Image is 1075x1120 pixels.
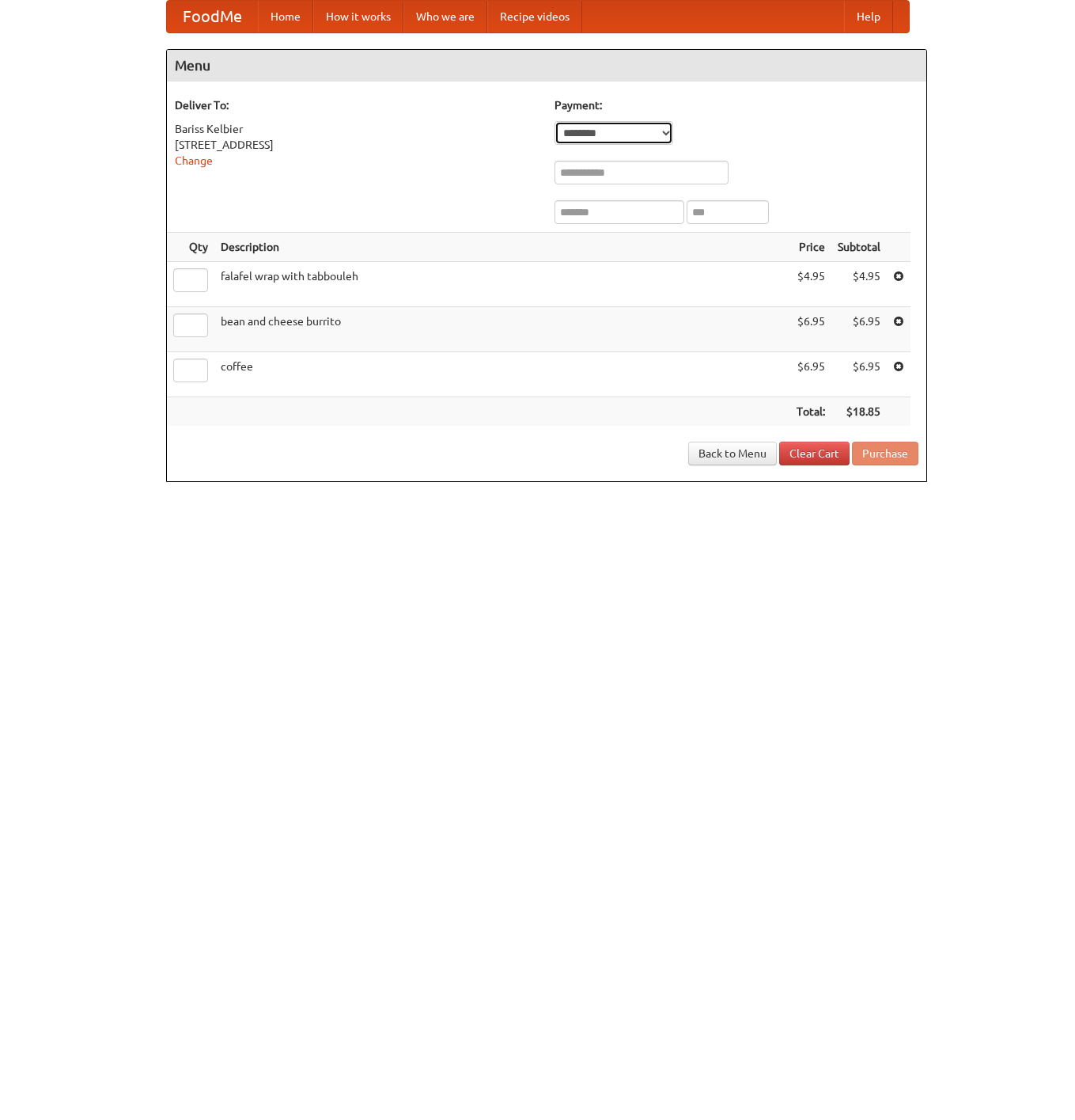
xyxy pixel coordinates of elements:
td: coffee [214,352,790,397]
td: bean and cheese burrito [214,307,790,352]
td: $4.95 [790,262,831,307]
th: Qty [167,233,214,262]
th: Subtotal [831,233,887,262]
a: Change [175,154,213,167]
a: Help [844,1,893,32]
a: Recipe videos [487,1,582,32]
th: Total: [790,397,831,427]
a: Clear Cart [779,442,850,465]
div: Bariss Kelbier [175,121,539,137]
a: Who we are [403,1,487,32]
div: [STREET_ADDRESS] [175,137,539,153]
th: $18.85 [831,397,887,427]
td: $6.95 [831,307,887,352]
td: $6.95 [790,352,831,397]
th: Description [214,233,790,262]
td: $4.95 [831,262,887,307]
td: $6.95 [790,307,831,352]
td: $6.95 [831,352,887,397]
a: Back to Menu [688,442,777,465]
td: falafel wrap with tabbouleh [214,262,790,307]
h5: Deliver To: [175,97,539,113]
a: FoodMe [167,1,258,32]
a: How it works [313,1,403,32]
a: Home [258,1,313,32]
th: Price [790,233,831,262]
h5: Payment: [555,97,918,113]
h4: Menu [167,50,926,82]
button: Purchase [852,442,918,465]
